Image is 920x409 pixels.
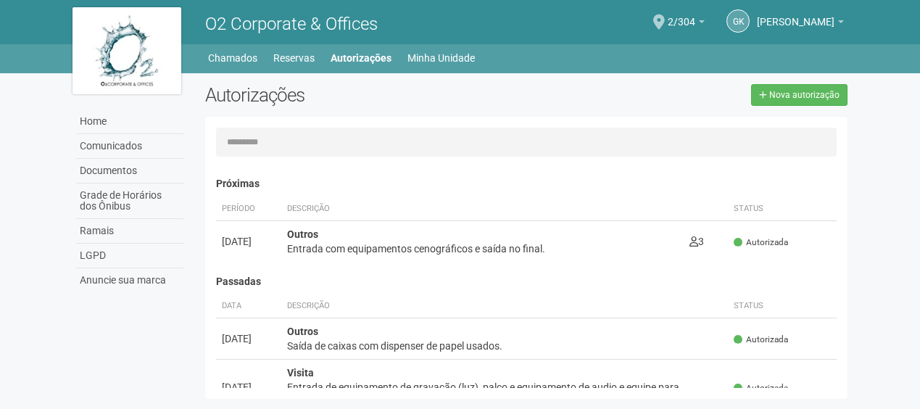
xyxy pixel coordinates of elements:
a: Home [76,110,183,134]
span: 2/304 [668,2,695,28]
a: Anuncie sua marca [76,268,183,292]
span: O2 Corporate & Offices [205,14,378,34]
span: Autorizada [734,236,788,249]
th: Data [216,294,281,318]
div: Entrada de equipamento de gravação (luz), palco e equipamento de audio e equipe para montagem [287,380,723,409]
a: Nova autorização [751,84,848,106]
a: Grade de Horários dos Ônibus [76,183,183,219]
a: LGPD [76,244,183,268]
div: [DATE] [222,331,275,346]
a: [PERSON_NAME] [757,18,844,30]
span: Gleice Kelly [757,2,834,28]
span: Autorizada [734,334,788,346]
h4: Passadas [216,276,837,287]
img: logo.jpg [72,7,181,94]
span: Autorizada [734,382,788,394]
h4: Próximas [216,178,837,189]
a: GK [726,9,750,33]
strong: Visita [287,367,314,379]
th: Status [728,294,837,318]
a: Chamados [208,48,257,68]
div: Entrada com equipamentos cenográficos e saída no final. [287,241,678,256]
a: Minha Unidade [407,48,475,68]
th: Descrição [281,197,684,221]
th: Período [216,197,281,221]
strong: Outros [287,228,318,240]
th: Descrição [281,294,729,318]
span: Nova autorização [769,90,840,100]
a: Ramais [76,219,183,244]
th: Status [728,197,837,221]
a: Autorizações [331,48,391,68]
strong: Outros [287,326,318,337]
div: [DATE] [222,380,275,394]
div: [DATE] [222,234,275,249]
a: Comunicados [76,134,183,159]
div: Saída de caixas com dispenser de papel usados. [287,339,723,353]
span: 3 [689,236,704,247]
a: Documentos [76,159,183,183]
a: 2/304 [668,18,705,30]
h2: Autorizações [205,84,515,106]
a: Reservas [273,48,315,68]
